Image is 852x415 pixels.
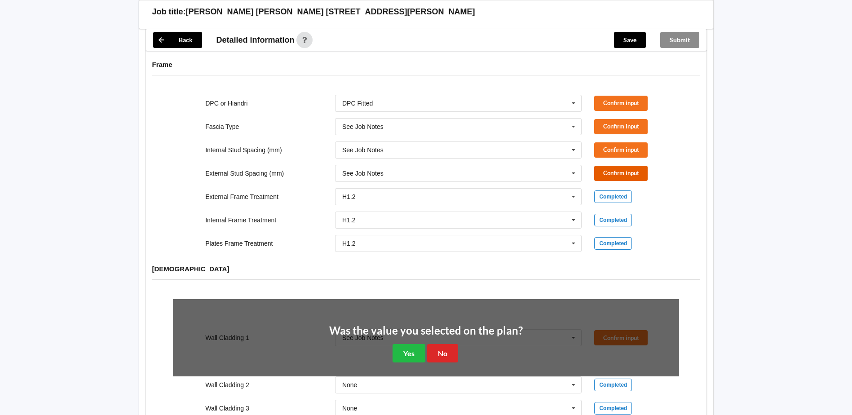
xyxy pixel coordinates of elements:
label: Wall Cladding 2 [205,381,249,389]
button: Yes [393,344,425,362]
label: Fascia Type [205,123,239,130]
label: Internal Stud Spacing (mm) [205,146,282,154]
button: Confirm input [594,166,648,181]
label: Plates Frame Treatment [205,240,273,247]
div: Completed [594,190,632,203]
h4: [DEMOGRAPHIC_DATA] [152,265,700,273]
div: Completed [594,237,632,250]
div: See Job Notes [342,124,384,130]
div: Completed [594,402,632,415]
button: Confirm input [594,119,648,134]
button: Save [614,32,646,48]
button: Confirm input [594,142,648,157]
label: DPC or Hiandri [205,100,247,107]
div: H1.2 [342,217,356,223]
h3: [PERSON_NAME] [PERSON_NAME] [STREET_ADDRESS][PERSON_NAME] [186,7,475,17]
label: Wall Cladding 3 [205,405,249,412]
button: Confirm input [594,96,648,110]
h4: Frame [152,60,700,69]
h2: Was the value you selected on the plan? [329,324,523,338]
div: Completed [594,379,632,391]
button: No [427,344,458,362]
div: See Job Notes [342,147,384,153]
button: Back [153,32,202,48]
label: External Frame Treatment [205,193,278,200]
div: H1.2 [342,194,356,200]
div: DPC Fitted [342,100,373,106]
div: None [342,405,357,411]
label: External Stud Spacing (mm) [205,170,284,177]
div: Completed [594,214,632,226]
div: None [342,382,357,388]
h3: Job title: [152,7,186,17]
div: See Job Notes [342,170,384,177]
span: Detailed information [216,36,295,44]
label: Internal Frame Treatment [205,216,276,224]
div: H1.2 [342,240,356,247]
